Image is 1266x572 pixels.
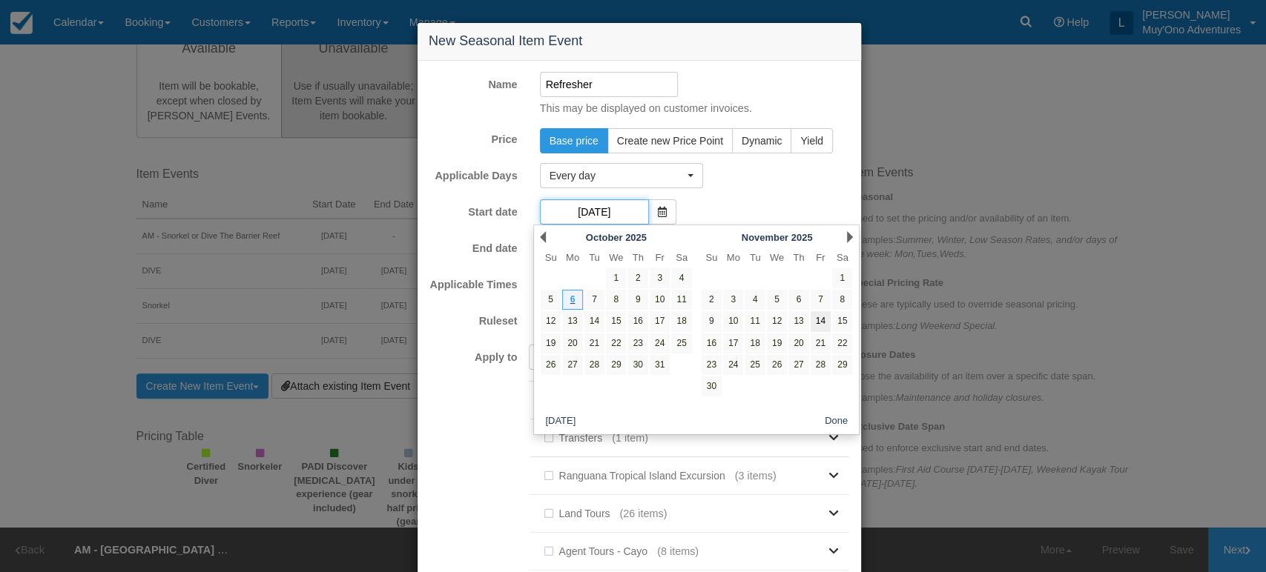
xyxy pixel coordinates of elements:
[655,252,664,263] span: Friday
[541,311,561,331] a: 12
[702,355,722,375] a: 23
[418,308,529,329] label: Ruleset
[540,163,703,188] button: Every day
[657,544,699,559] span: (8 items)
[650,333,670,353] a: 24
[540,540,657,562] label: Agent Tours - Cayo
[650,268,670,288] a: 3
[819,412,854,430] button: Done
[735,468,777,484] span: (3 items)
[562,355,582,375] a: 27
[767,355,787,375] a: 26
[650,355,670,375] a: 31
[562,311,582,331] a: 13
[540,412,581,430] button: [DATE]
[745,333,765,353] a: 18
[566,252,579,263] span: Monday
[418,127,529,147] label: Price
[811,355,831,375] a: 28
[702,311,722,331] a: 9
[418,272,529,293] label: Applicable Times
[671,333,691,353] a: 25
[832,290,852,310] a: 8
[671,290,691,310] a: 11
[418,236,529,256] label: End date
[606,333,626,353] a: 22
[811,311,831,331] a: 14
[745,311,765,331] a: 11
[837,252,848,263] span: Saturday
[702,333,722,353] a: 16
[767,311,787,331] a: 12
[529,101,851,116] p: This may be displayed on customer invoices.
[562,333,582,353] a: 20
[788,355,808,375] a: 27
[788,311,808,331] a: 13
[541,355,561,375] a: 26
[562,290,582,310] a: 6
[540,231,546,243] a: Prev
[770,252,784,263] span: Wednesday
[702,290,722,310] a: 2
[732,128,791,153] button: Dynamic
[791,128,833,153] button: Yield
[540,128,608,153] button: Base price
[607,128,733,153] button: Create new Price Point
[788,290,808,310] a: 6
[671,311,691,331] a: 18
[676,252,688,263] span: Saturday
[550,135,599,147] span: Base price
[606,290,626,310] a: 8
[545,252,557,263] span: Sunday
[429,34,850,49] h4: New Seasonal Item Event
[793,252,804,263] span: Thursday
[586,232,623,243] span: October
[540,427,613,449] label: Transfers
[627,268,647,288] a: 2
[791,232,813,243] span: 2025
[418,72,529,93] label: Name
[584,333,604,353] a: 21
[702,376,722,396] a: 30
[745,355,765,375] a: 25
[627,333,647,353] a: 23
[627,355,647,375] a: 30
[584,355,604,375] a: 28
[606,268,626,288] a: 1
[847,231,853,243] a: Next
[609,252,623,263] span: Wednesday
[705,252,717,263] span: Sunday
[800,135,823,147] span: Yield
[723,311,743,331] a: 10
[633,252,644,263] span: Thursday
[723,355,743,375] a: 24
[627,290,647,310] a: 9
[742,135,782,147] span: Dynamic
[767,333,787,353] a: 19
[584,290,604,310] a: 7
[540,502,620,525] label: Land Tours
[529,345,591,370] button: Select All
[811,333,831,353] a: 21
[750,252,761,263] span: Tuesday
[612,430,648,446] span: (1 item)
[589,252,600,263] span: Tuesday
[540,465,735,487] label: Ranguana Tropical Island Excursion
[832,311,852,331] a: 15
[727,252,740,263] span: Monday
[625,232,647,243] span: 2025
[650,311,670,331] a: 17
[788,333,808,353] a: 20
[723,333,743,353] a: 17
[541,290,561,310] a: 5
[745,290,765,310] a: 4
[832,268,852,288] a: 1
[811,290,831,310] a: 7
[418,199,529,220] label: Start date
[606,311,626,331] a: 15
[723,290,743,310] a: 3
